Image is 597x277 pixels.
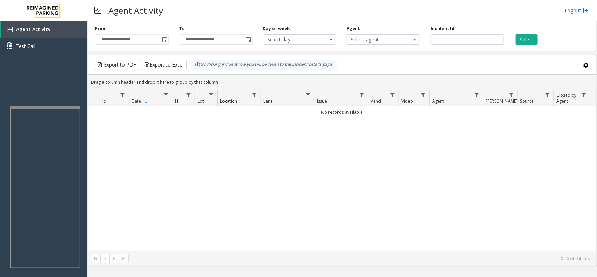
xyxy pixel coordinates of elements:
a: H Filter Menu [184,90,193,99]
img: infoIcon.svg [195,62,200,68]
a: Issue Filter Menu [357,90,367,99]
button: Select [516,34,538,45]
label: Day of week [263,26,290,32]
label: Agent [347,26,360,32]
span: H [175,98,178,104]
a: Agent Activity [1,21,87,38]
a: Parker Filter Menu [507,90,516,99]
h3: Agent Activity [105,2,166,19]
span: Lot [198,98,204,104]
span: Lane [263,98,273,104]
img: 'icon' [7,27,13,32]
span: Location [220,98,237,104]
span: Toggle popup [161,35,168,44]
span: Toggle popup [244,35,252,44]
span: Select day... [263,35,321,44]
a: Closed by Agent Filter Menu [579,90,589,99]
label: From [95,26,107,32]
a: Agent Filter Menu [472,90,482,99]
a: Lane Filter Menu [303,90,313,99]
span: Sortable [143,98,149,104]
span: Issue [317,98,327,104]
button: Export to Excel [141,60,187,70]
a: Id Filter Menu [118,90,127,99]
span: Test Call [16,42,35,50]
a: Source Filter Menu [543,90,552,99]
span: Closed by Agent [556,92,576,104]
span: Id [102,98,106,104]
span: Date [132,98,141,104]
img: pageIcon [94,2,101,19]
span: Video [401,98,413,104]
label: Incident Id [431,26,454,32]
td: No records available. [88,106,597,118]
a: Lot Filter Menu [206,90,216,99]
img: logout [583,7,588,14]
span: Agent Activity [16,26,51,33]
span: Agent [432,98,444,104]
span: Source [520,98,534,104]
label: To [179,26,185,32]
span: Vend [371,98,381,104]
a: Date Filter Menu [161,90,171,99]
a: Video Filter Menu [419,90,428,99]
a: Vend Filter Menu [388,90,397,99]
div: By clicking Incident row you will be taken to the incident details page. [191,60,337,70]
a: Location Filter Menu [250,90,259,99]
a: Logout [564,7,588,14]
span: [PERSON_NAME] [486,98,518,104]
div: Drag a column header and drop it here to group by that column [88,76,597,88]
kendo-pager-info: 0 - 0 of 0 items [133,256,590,262]
span: Select agent... [347,35,405,44]
button: Export to PDF [95,60,139,70]
div: Data table [88,90,597,251]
